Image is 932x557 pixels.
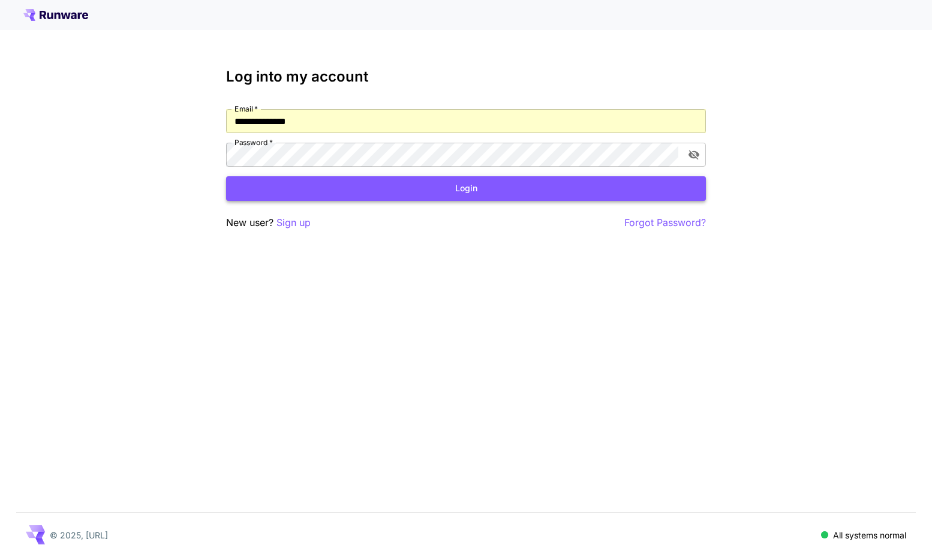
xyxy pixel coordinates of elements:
[226,176,706,201] button: Login
[234,137,273,147] label: Password
[226,68,706,85] h3: Log into my account
[624,215,706,230] button: Forgot Password?
[683,144,705,165] button: toggle password visibility
[50,529,108,541] p: © 2025, [URL]
[833,529,906,541] p: All systems normal
[226,215,311,230] p: New user?
[276,215,311,230] button: Sign up
[234,104,258,114] label: Email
